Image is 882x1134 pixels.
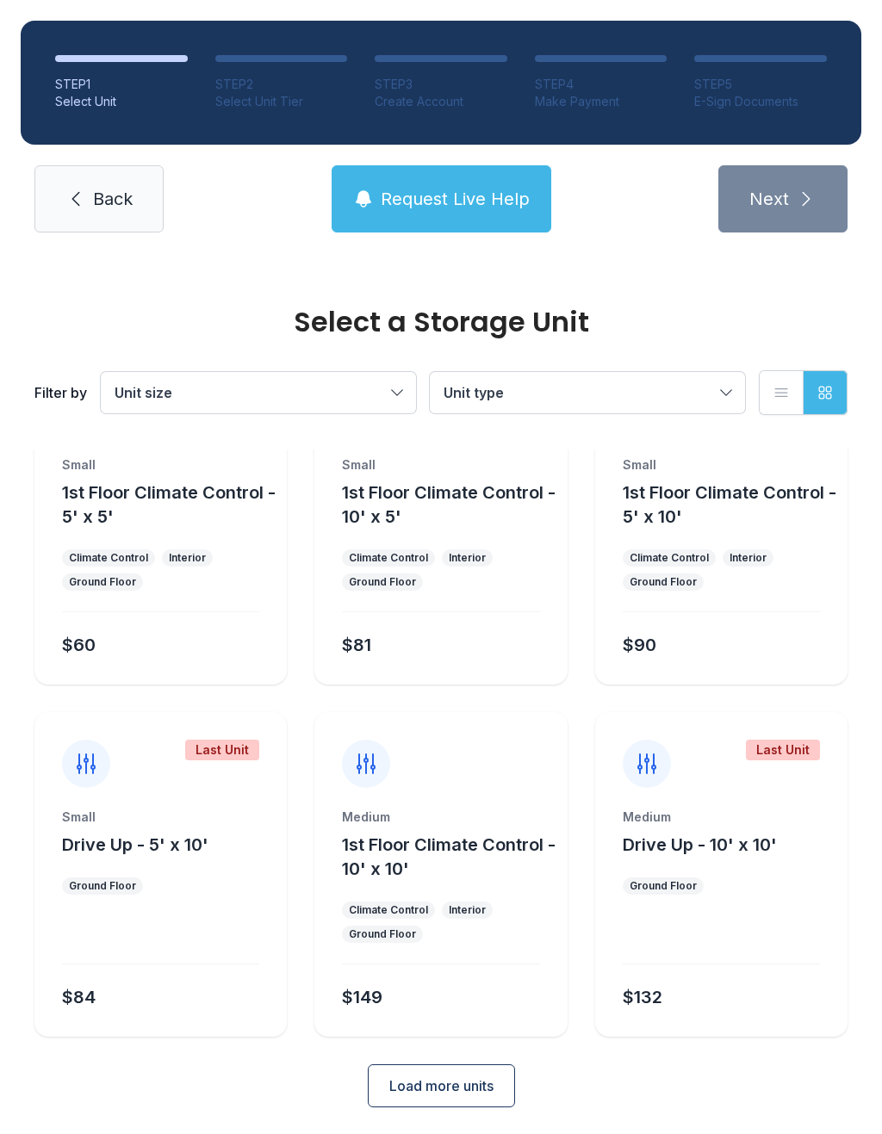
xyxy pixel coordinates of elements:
div: Climate Control [630,551,709,565]
div: Interior [169,551,206,565]
div: Small [623,456,820,474]
div: STEP 3 [375,76,507,93]
div: Select Unit [55,93,188,110]
div: STEP 5 [694,76,827,93]
span: Request Live Help [381,187,530,211]
div: Medium [342,809,539,826]
div: E-Sign Documents [694,93,827,110]
div: Create Account [375,93,507,110]
div: Interior [730,551,767,565]
div: Small [62,809,259,826]
div: $60 [62,633,96,657]
div: Climate Control [69,551,148,565]
div: STEP 2 [215,76,348,93]
div: Ground Floor [349,575,416,589]
div: $149 [342,985,382,1009]
div: $81 [342,633,371,657]
div: $132 [623,985,662,1009]
div: $90 [623,633,656,657]
div: Climate Control [349,903,428,917]
div: Climate Control [349,551,428,565]
div: Select Unit Tier [215,93,348,110]
button: 1st Floor Climate Control - 5' x 10' [623,480,841,529]
div: Ground Floor [349,927,416,941]
button: Drive Up - 5' x 10' [62,833,208,857]
div: Select a Storage Unit [34,308,848,336]
button: 1st Floor Climate Control - 10' x 10' [342,833,560,881]
span: Drive Up - 10' x 10' [623,834,777,855]
div: Ground Floor [69,575,136,589]
span: Unit type [444,384,504,401]
div: Interior [449,551,486,565]
button: 1st Floor Climate Control - 5' x 5' [62,480,280,529]
div: Last Unit [746,740,820,760]
button: 1st Floor Climate Control - 10' x 5' [342,480,560,529]
span: Back [93,187,133,211]
div: $84 [62,985,96,1009]
span: 1st Floor Climate Control - 5' x 10' [623,482,836,527]
button: Unit size [101,372,416,413]
span: Next [749,187,789,211]
div: Filter by [34,382,87,403]
div: Last Unit [185,740,259,760]
div: Small [342,456,539,474]
span: 1st Floor Climate Control - 10' x 5' [342,482,556,527]
span: Drive Up - 5' x 10' [62,834,208,855]
div: Make Payment [535,93,668,110]
span: 1st Floor Climate Control - 10' x 10' [342,834,556,879]
span: Load more units [389,1075,494,1096]
button: Unit type [430,372,745,413]
div: Interior [449,903,486,917]
div: STEP 4 [535,76,668,93]
div: STEP 1 [55,76,188,93]
div: Ground Floor [69,879,136,893]
div: Ground Floor [630,575,697,589]
div: Medium [623,809,820,826]
span: 1st Floor Climate Control - 5' x 5' [62,482,276,527]
span: Unit size [115,384,172,401]
button: Drive Up - 10' x 10' [623,833,777,857]
div: Ground Floor [630,879,697,893]
div: Small [62,456,259,474]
